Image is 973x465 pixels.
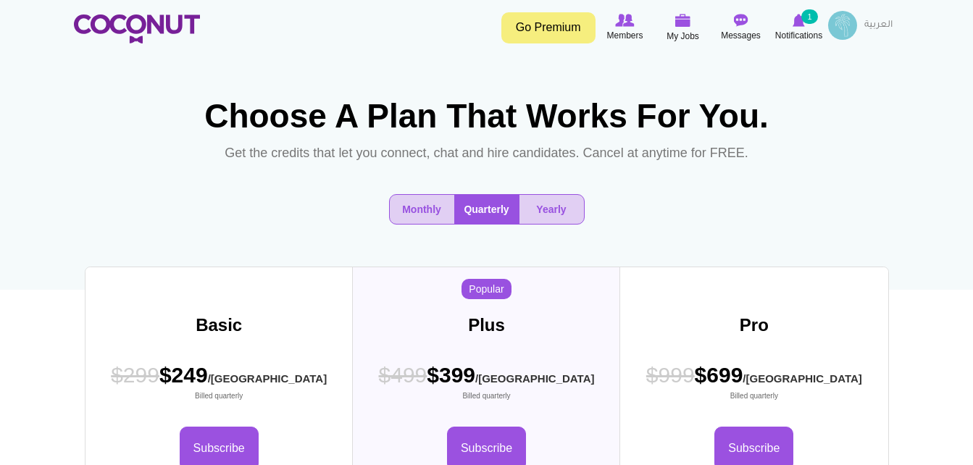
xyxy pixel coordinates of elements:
h1: Choose A Plan That Works For You. [197,98,777,135]
img: Browse Members [615,14,634,27]
img: My Jobs [675,14,691,27]
span: Members [606,28,643,43]
p: Get the credits that let you connect, chat and hire candidates. Cancel at anytime for FREE. [219,142,753,165]
button: Monthly [390,195,454,224]
button: Quarterly [454,195,519,224]
sub: /[GEOGRAPHIC_DATA] [208,372,327,385]
button: Yearly [519,195,584,224]
a: My Jobs My Jobs [654,11,712,45]
a: Messages Messages [712,11,770,44]
span: Messages [721,28,761,43]
span: My Jobs [667,29,699,43]
small: Billed quarterly [646,391,862,401]
small: Billed quarterly [379,391,595,401]
a: Go Premium [501,12,596,43]
span: $699 [646,360,862,401]
h3: Pro [620,316,888,335]
a: Notifications Notifications 1 [770,11,828,44]
span: $499 [379,363,427,387]
img: Home [74,14,200,43]
span: $299 [111,363,159,387]
h3: Basic [85,316,353,335]
sub: /[GEOGRAPHIC_DATA] [743,372,861,385]
span: $249 [111,360,327,401]
img: Messages [734,14,748,27]
span: $399 [379,360,595,401]
span: $999 [646,363,695,387]
small: Billed quarterly [111,391,327,401]
span: Popular [462,279,511,299]
small: 1 [801,9,817,24]
span: Notifications [775,28,822,43]
img: Notifications [793,14,805,27]
a: Browse Members Members [596,11,654,44]
sub: /[GEOGRAPHIC_DATA] [475,372,594,385]
a: العربية [857,11,900,40]
h3: Plus [353,316,620,335]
